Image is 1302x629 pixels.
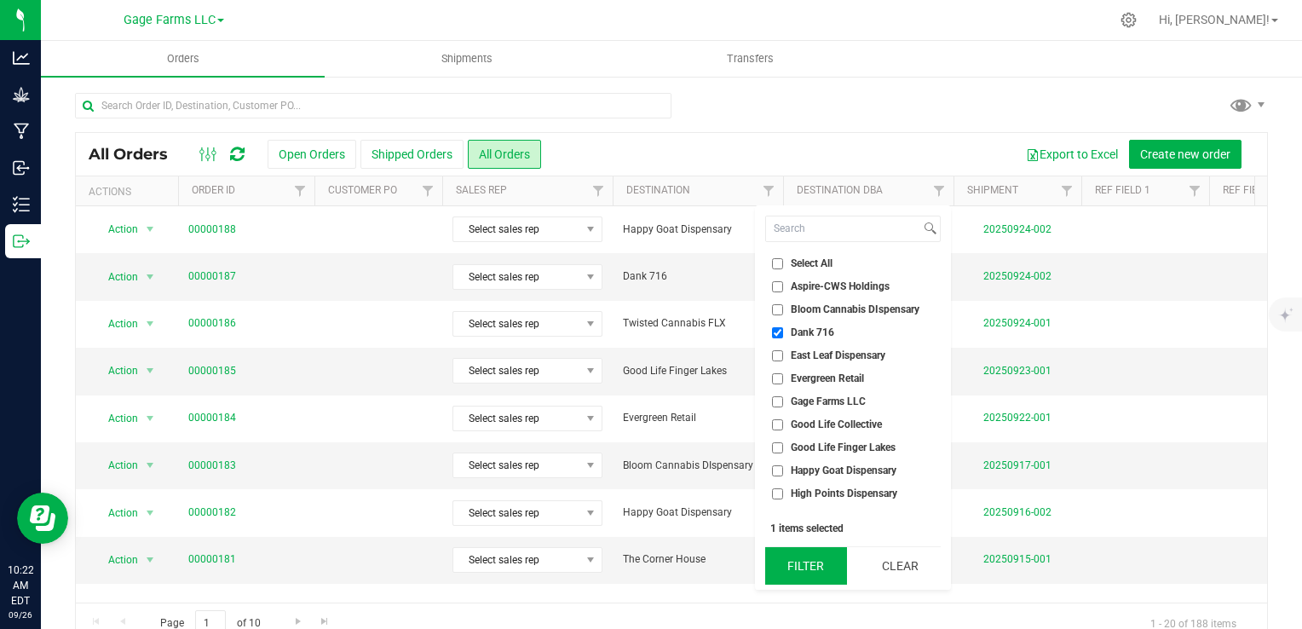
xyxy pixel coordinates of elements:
[983,506,1051,518] a: 20250916-002
[772,442,783,453] input: Good Life Finger Lakes
[791,488,897,499] span: High Points Dispensary
[623,458,773,474] span: Bloom Cannabis DIspensary
[772,465,783,476] input: Happy Goat Dispensary
[453,217,580,241] span: Select sales rep
[188,315,236,332] a: 00000186
[414,176,442,205] a: Filter
[585,176,613,205] a: Filter
[41,41,325,77] a: Orders
[623,410,773,426] span: Evergreen Retail
[704,51,797,66] span: Transfers
[93,548,139,572] span: Action
[623,268,773,285] span: Dank 716
[791,327,834,338] span: Dank 716
[983,459,1051,471] a: 20250917-001
[983,412,1051,424] a: 20250922-001
[188,268,236,285] a: 00000187
[188,363,236,379] a: 00000185
[983,317,1051,329] a: 20250924-001
[13,49,30,66] inline-svg: Analytics
[772,373,783,384] input: Evergreen Retail
[325,41,608,77] a: Shipments
[188,458,236,474] a: 00000183
[89,145,185,164] span: All Orders
[8,609,33,621] p: 09/26
[453,359,580,383] span: Select sales rep
[1223,184,1278,196] a: Ref Field 2
[140,501,161,525] span: select
[791,419,882,430] span: Good Life Collective
[328,184,397,196] a: Customer PO
[925,176,953,205] a: Filter
[13,196,30,213] inline-svg: Inventory
[772,281,783,292] input: Aspire-CWS Holdings
[13,159,30,176] inline-svg: Inbound
[144,51,222,66] span: Orders
[623,505,773,521] span: Happy Goat Dispensary
[93,501,139,525] span: Action
[797,184,883,196] a: Destination DBA
[791,304,919,314] span: Bloom Cannabis DIspensary
[13,233,30,250] inline-svg: Outbound
[983,223,1051,235] a: 20250924-002
[453,407,580,430] span: Select sales rep
[1129,140,1242,169] button: Create new order
[967,184,1018,196] a: Shipment
[791,350,885,361] span: East Leaf Dispensary
[140,407,161,430] span: select
[468,140,541,169] button: All Orders
[75,93,671,118] input: Search Order ID, Destination, Customer PO...
[983,270,1051,282] a: 20250924-002
[17,493,68,544] iframe: Resource center
[623,315,773,332] span: Twisted Cannabis FLX
[983,553,1051,565] a: 20250915-001
[93,453,139,477] span: Action
[772,419,783,430] input: Good Life Collective
[268,140,356,169] button: Open Orders
[360,140,464,169] button: Shipped Orders
[791,258,832,268] span: Select All
[89,186,171,198] div: Actions
[453,312,580,336] span: Select sales rep
[626,184,690,196] a: Destination
[188,222,236,238] a: 00000188
[791,396,866,407] span: Gage Farms LLC
[140,359,161,383] span: select
[766,216,920,241] input: Search
[8,563,33,609] p: 10:22 AM EDT
[140,265,161,289] span: select
[93,265,139,289] span: Action
[286,176,314,205] a: Filter
[772,488,783,499] input: High Points Dispensary
[1118,12,1139,28] div: Manage settings
[188,505,236,521] a: 00000182
[608,41,892,77] a: Transfers
[623,363,773,379] span: Good Life Finger Lakes
[453,453,580,477] span: Select sales rep
[1181,176,1209,205] a: Filter
[93,217,139,241] span: Action
[13,123,30,140] inline-svg: Manufacturing
[453,501,580,525] span: Select sales rep
[623,551,773,568] span: The Corner House
[755,176,783,205] a: Filter
[859,547,941,585] button: Clear
[765,547,847,585] button: Filter
[140,453,161,477] span: select
[791,373,864,384] span: Evergreen Retail
[124,13,216,27] span: Gage Farms LLC
[192,184,235,196] a: Order ID
[456,184,507,196] a: Sales Rep
[1140,147,1230,161] span: Create new order
[770,522,936,534] div: 1 items selected
[772,396,783,407] input: Gage Farms LLC
[772,327,783,338] input: Dank 716
[1095,184,1150,196] a: Ref Field 1
[93,407,139,430] span: Action
[418,51,516,66] span: Shipments
[1159,13,1270,26] span: Hi, [PERSON_NAME]!
[140,217,161,241] span: select
[623,222,773,238] span: Happy Goat Dispensary
[140,312,161,336] span: select
[983,365,1051,377] a: 20250923-001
